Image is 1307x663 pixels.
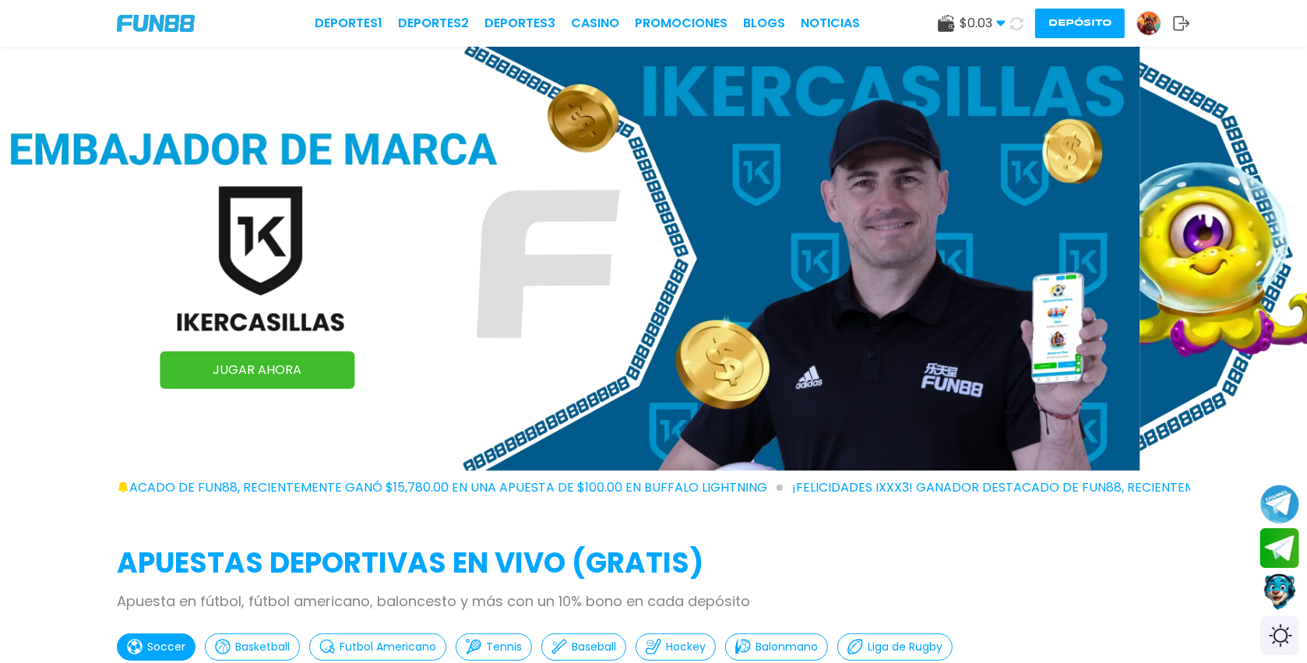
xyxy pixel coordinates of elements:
p: Balonmano [756,639,818,655]
button: Liga de Rugby [837,633,953,661]
button: Basketball [205,633,300,661]
button: Tennis [456,633,532,661]
a: BLOGS [743,14,785,33]
p: Liga de Rugby [868,639,942,655]
button: Soccer [117,633,196,661]
p: Baseball [572,639,616,655]
button: Depósito [1035,9,1125,38]
button: Contact customer service [1260,572,1299,612]
a: CASINO [571,14,619,33]
a: Deportes1 [315,14,382,33]
button: Balonmano [725,633,828,661]
p: Basketball [235,639,290,655]
p: Tennis [486,639,522,655]
button: Join telegram channel [1260,484,1299,524]
span: $ 0.03 [960,14,1006,33]
p: Soccer [147,639,185,655]
p: Futbol Americano [340,639,436,655]
img: Company Logo [117,15,195,32]
button: Baseball [541,633,626,661]
a: JUGAR AHORA [160,351,354,389]
h2: APUESTAS DEPORTIVAS EN VIVO (gratis) [117,542,1190,584]
button: Join telegram [1260,528,1299,569]
a: NOTICIAS [801,14,860,33]
button: Hockey [636,633,716,661]
a: Deportes2 [398,14,469,33]
p: Hockey [666,639,706,655]
img: Avatar [1137,12,1161,35]
a: Deportes3 [484,14,555,33]
button: Futbol Americano [309,633,446,661]
div: Switch theme [1260,616,1299,655]
a: Promociones [635,14,727,33]
a: Avatar [1136,11,1173,36]
p: Apuesta en fútbol, fútbol americano, baloncesto y más con un 10% bono en cada depósito [117,591,1190,612]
